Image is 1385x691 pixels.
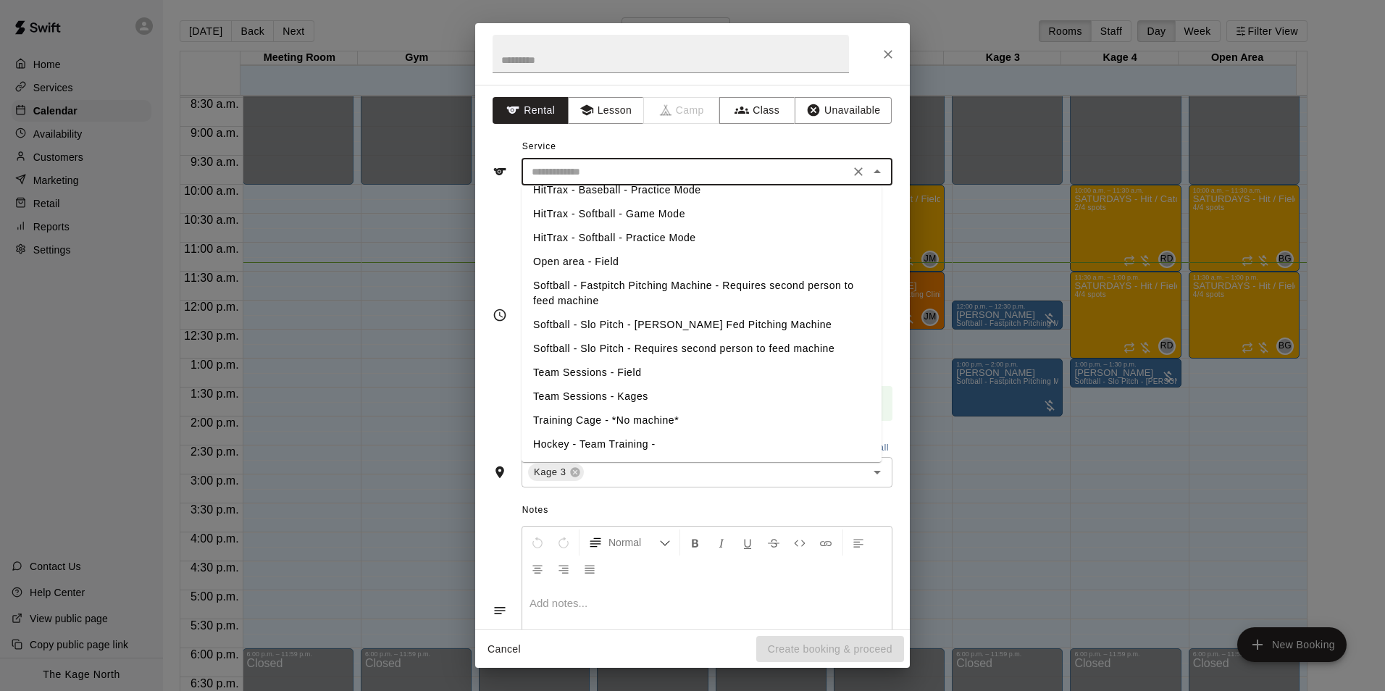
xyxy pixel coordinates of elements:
button: Clear [848,162,869,182]
button: Undo [525,529,550,556]
button: Class [719,97,795,124]
button: Close [867,162,887,182]
button: Left Align [846,529,871,556]
button: Lesson [568,97,644,124]
li: HitTrax - Softball - Game Mode [522,202,882,226]
div: Kage 3 [528,464,584,481]
li: Softball - Slo Pitch - [PERSON_NAME] Fed Pitching Machine [522,313,882,337]
span: Kage 3 [528,465,572,479]
svg: Notes [493,603,507,618]
li: HitTrax - Softball - Practice Mode [522,226,882,250]
li: Open area - Field [522,250,882,274]
button: Center Align [525,556,550,582]
span: Service [522,141,556,151]
button: Format Strikethrough [761,529,786,556]
button: Close [875,41,901,67]
span: Normal [608,535,659,550]
li: Softball - Fastpitch Pitching Machine - Requires second person to feed machine [522,274,882,313]
svg: Service [493,164,507,179]
li: Team Sessions - Kages [522,385,882,409]
span: Camps can only be created in the Services page [644,97,720,124]
span: Notes [522,499,892,522]
svg: Rooms [493,465,507,479]
li: Softball - Slo Pitch - Requires second person to feed machine [522,337,882,361]
li: HitTrax - Baseball - Practice Mode [522,178,882,202]
li: Training Cage - *No machine* [522,409,882,432]
button: Open [867,462,887,482]
svg: Timing [493,308,507,322]
button: Format Italics [709,529,734,556]
button: Insert Link [813,529,838,556]
button: Insert Code [787,529,812,556]
button: Rental [493,97,569,124]
li: Hockey - Team Training - [522,432,882,456]
button: Format Bold [683,529,708,556]
button: Justify Align [577,556,602,582]
button: Format Underline [735,529,760,556]
button: Right Align [551,556,576,582]
li: Team Sessions - Field [522,361,882,385]
button: Cancel [481,636,527,663]
button: Redo [551,529,576,556]
button: Unavailable [795,97,892,124]
button: Formatting Options [582,529,677,556]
